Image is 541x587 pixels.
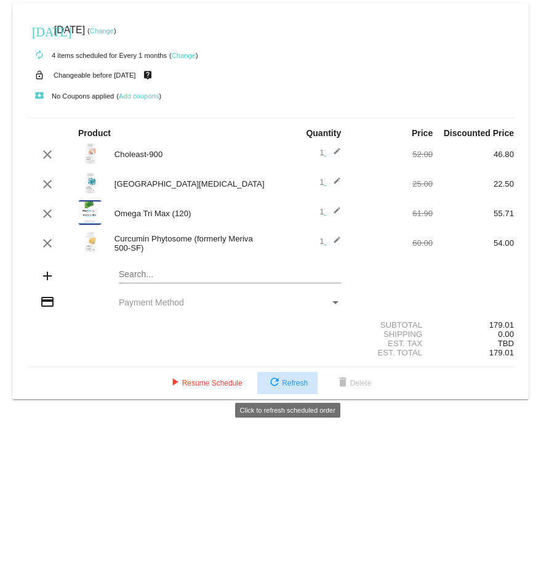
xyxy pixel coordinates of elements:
div: Subtotal [351,320,433,330]
small: 4 items scheduled for Every 1 months [27,52,167,59]
div: Choleast-900 [108,150,271,159]
div: 55.71 [433,209,514,218]
span: 179.01 [489,348,514,357]
div: Omega Tri Max (120) [108,209,271,218]
strong: Quantity [306,128,341,138]
mat-icon: local_play [32,89,47,103]
img: Choleast-900-label-1.png [78,141,103,166]
span: 0.00 [498,330,514,339]
button: Delete [326,372,382,394]
small: ( ) [116,92,161,100]
a: Change [172,52,196,59]
mat-icon: refresh [267,376,282,391]
span: Payment Method [119,298,184,307]
div: 52.00 [351,150,433,159]
small: Changeable before [DATE] [54,71,136,79]
div: 46.80 [433,150,514,159]
div: 179.01 [433,320,514,330]
mat-icon: clear [40,236,55,251]
mat-icon: edit [326,147,341,162]
mat-icon: edit [326,236,341,251]
span: 1 [319,207,341,216]
img: Omega-Tri-Max-label.png [78,200,102,225]
img: Stress-B-Complex-label-v2.png [78,171,103,195]
mat-icon: live_help [140,67,155,83]
input: Search... [119,270,341,280]
mat-icon: add [40,269,55,283]
mat-icon: credit_card [40,294,55,309]
mat-icon: clear [40,206,55,221]
div: 60.00 [351,238,433,248]
span: 1 [319,237,341,246]
small: ( ) [169,52,198,59]
mat-icon: edit [326,177,341,192]
div: 22.50 [433,179,514,188]
div: [GEOGRAPHIC_DATA][MEDICAL_DATA] [108,179,271,188]
strong: Product [78,128,111,138]
mat-icon: delete [335,376,350,391]
div: 54.00 [433,238,514,248]
a: Change [90,27,114,34]
div: Shipping [351,330,433,339]
mat-icon: clear [40,147,55,162]
span: Refresh [267,379,308,387]
button: Resume Schedule [158,372,252,394]
div: 61.90 [351,209,433,218]
div: Est. Total [351,348,433,357]
span: TBD [498,339,514,348]
span: 1 [319,148,341,157]
small: No Coupons applied [27,92,114,100]
strong: Price [412,128,433,138]
mat-icon: edit [326,206,341,221]
mat-icon: clear [40,177,55,192]
span: 1 [319,177,341,187]
mat-icon: lock_open [32,67,47,83]
mat-icon: [DATE] [32,23,47,38]
mat-icon: play_arrow [167,376,182,391]
span: Resume Schedule [167,379,242,387]
mat-icon: autorenew [32,48,47,63]
div: Curcumin Phytosome (formerly Meriva 500-SF) [108,234,271,253]
div: Est. Tax [351,339,433,348]
button: Refresh [257,372,318,394]
img: Meriva-500-SF-label.png [78,230,103,254]
span: Delete [335,379,372,387]
strong: Discounted Price [444,128,514,138]
a: Add coupons [119,92,159,100]
mat-select: Payment Method [119,298,341,307]
div: 25.00 [351,179,433,188]
small: ( ) [87,27,116,34]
